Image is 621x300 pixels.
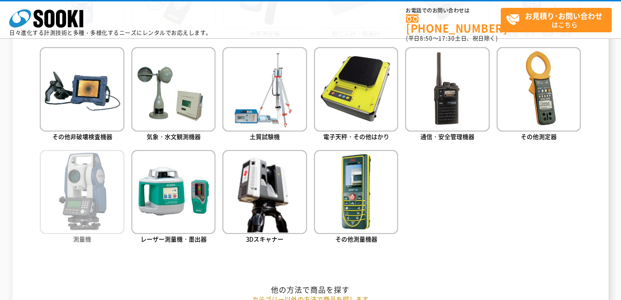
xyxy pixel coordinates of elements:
span: お電話でのお問い合わせは [406,8,501,13]
a: その他測定器 [497,47,581,143]
a: 測量機 [40,150,124,246]
img: 3Dスキャナー [222,150,307,234]
img: 気象・水文観測機器 [131,47,215,131]
img: その他測量機器 [314,150,398,234]
a: 通信・安全管理機器 [405,47,489,143]
span: その他非破壊検査機器 [52,132,112,141]
a: その他非破壊検査機器 [40,47,124,143]
span: はこちら [506,8,611,31]
a: レーザー測量機・墨出器 [131,150,215,246]
span: その他測定器 [521,132,557,141]
span: 8:50 [420,34,433,42]
img: 土質試験機 [222,47,307,131]
p: 日々進化する計測技術と多種・多様化するニーズにレンタルでお応えします。 [9,30,212,36]
span: (平日 ～ 土日、祝日除く) [406,34,498,42]
a: [PHONE_NUMBER] [406,14,501,33]
strong: お見積り･お問い合わせ [525,10,603,21]
img: レーザー測量機・墨出器 [131,150,215,234]
span: 17:30 [438,34,455,42]
img: 電子天秤・その他はかり [314,47,398,131]
a: 気象・水文観測機器 [131,47,215,143]
span: 通信・安全管理機器 [420,132,474,141]
span: 土質試験機 [250,132,280,141]
span: 3Dスキャナー [246,234,283,243]
a: お見積り･お問い合わせはこちら [501,8,612,32]
img: 通信・安全管理機器 [405,47,489,131]
span: その他測量機器 [335,234,377,243]
a: その他測量機器 [314,150,398,246]
a: 3Dスキャナー [222,150,307,246]
img: 測量機 [40,150,124,234]
a: 土質試験機 [222,47,307,143]
span: 電子天秤・その他はかり [323,132,389,141]
a: 電子天秤・その他はかり [314,47,398,143]
span: レーザー測量機・墨出器 [141,234,207,243]
img: その他非破壊検査機器 [40,47,124,131]
img: その他測定器 [497,47,581,131]
span: 測量機 [73,234,91,243]
h2: 他の方法で商品を探す [40,285,581,294]
span: 気象・水文観測機器 [147,132,201,141]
